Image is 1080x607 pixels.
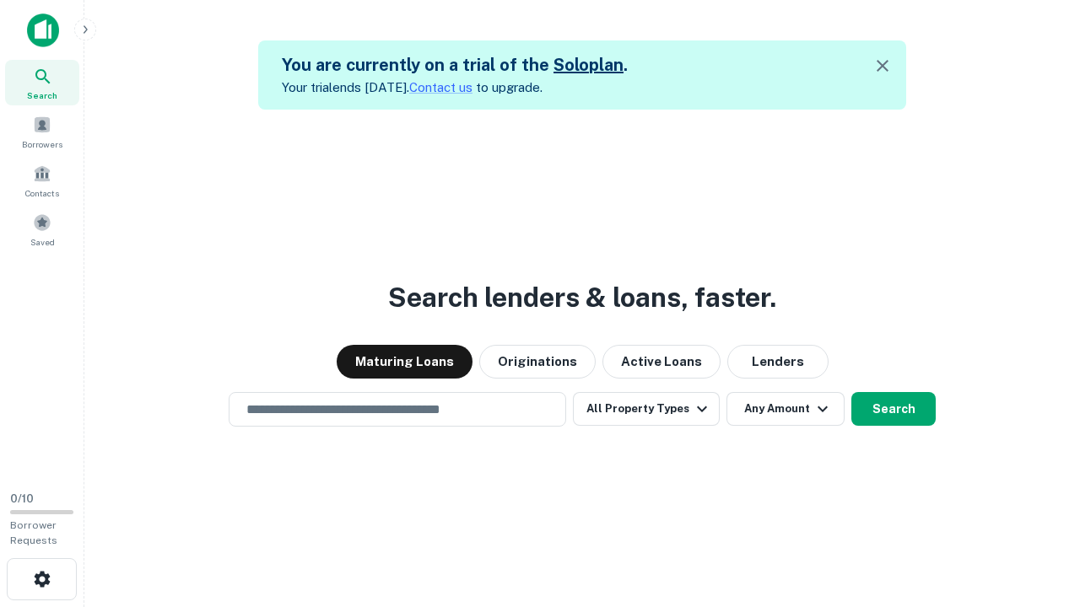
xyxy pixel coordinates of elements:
[388,277,776,318] h3: Search lenders & loans, faster.
[602,345,721,379] button: Active Loans
[479,345,596,379] button: Originations
[22,137,62,151] span: Borrowers
[726,392,845,426] button: Any Amount
[30,235,55,249] span: Saved
[5,109,79,154] a: Borrowers
[10,492,34,505] span: 0 / 10
[409,80,472,94] a: Contact us
[27,13,59,47] img: capitalize-icon.png
[337,345,472,379] button: Maturing Loans
[5,158,79,203] a: Contacts
[553,55,624,75] a: Soloplan
[27,89,57,102] span: Search
[851,392,936,426] button: Search
[727,345,829,379] button: Lenders
[5,60,79,105] a: Search
[25,186,59,200] span: Contacts
[5,207,79,252] a: Saved
[282,52,628,78] h5: You are currently on a trial of the .
[996,472,1080,553] iframe: Chat Widget
[10,519,57,546] span: Borrower Requests
[282,78,628,98] p: Your trial ends [DATE]. to upgrade.
[573,392,720,426] button: All Property Types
